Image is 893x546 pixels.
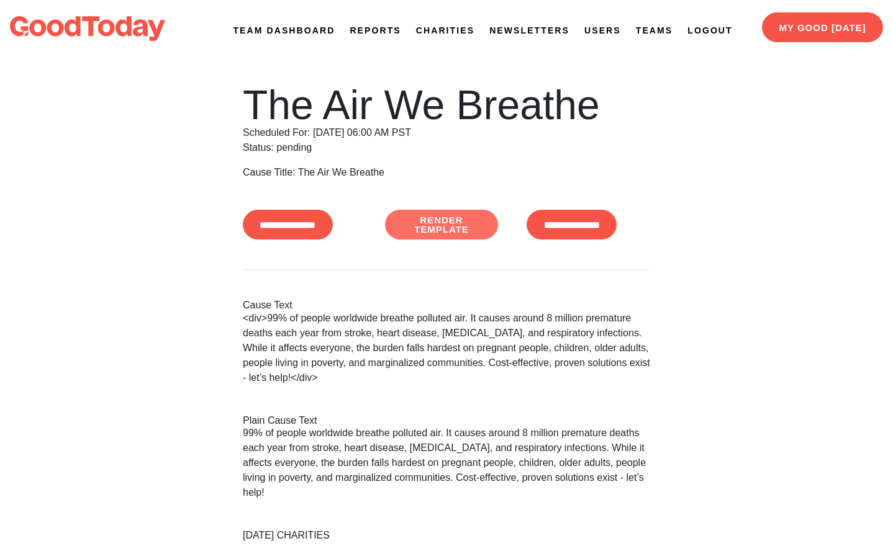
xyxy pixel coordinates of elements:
[243,84,650,155] div: Scheduled For: [DATE] 06:00 AM PST Status: pending
[385,210,499,239] a: Render Template
[584,24,621,37] a: Users
[489,24,569,37] a: Newsletters
[243,530,650,541] h2: [DATE] CHARITIES
[243,300,650,311] h2: Cause Text
[243,84,650,125] h1: The Air We Breathe
[10,16,165,41] img: logo-dark-da6b47b19159aada33782b937e4e11ca563a98e0ec6b0b8896e274de7198bfd4.svg
[762,12,883,42] a: My Good [DATE]
[687,24,732,37] a: Logout
[243,165,650,180] div: Cause Title: The Air We Breathe
[416,24,474,37] a: Charities
[636,24,673,37] a: Teams
[233,24,335,37] a: Team Dashboard
[243,415,650,426] h2: Plain Cause Text
[350,24,401,37] a: Reports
